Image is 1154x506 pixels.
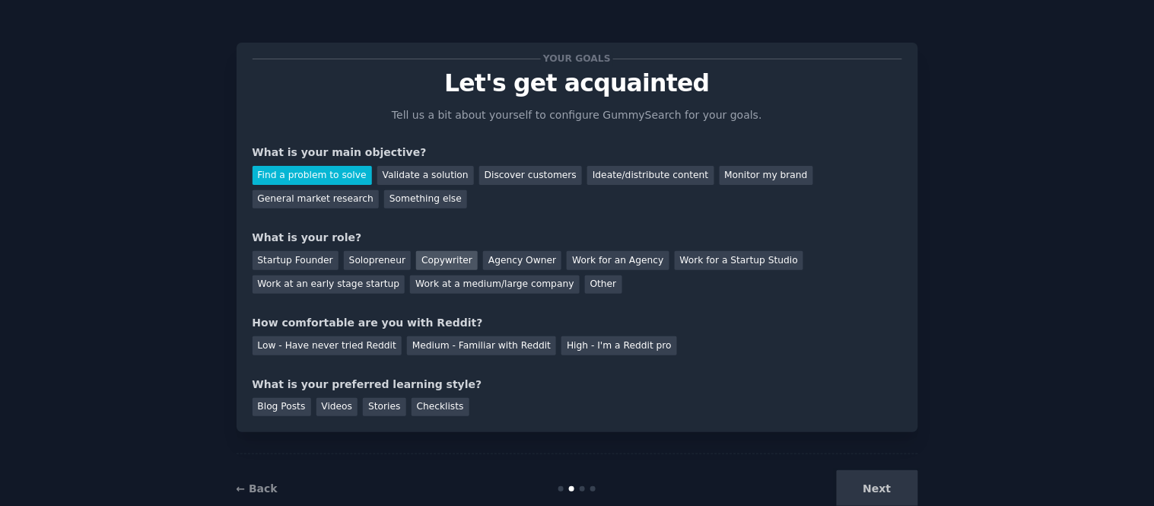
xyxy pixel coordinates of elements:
[561,336,677,355] div: High - I'm a Reddit pro
[253,145,902,161] div: What is your main objective?
[253,230,902,246] div: What is your role?
[587,166,714,185] div: Ideate/distribute content
[416,251,478,270] div: Copywriter
[585,275,622,294] div: Other
[675,251,803,270] div: Work for a Startup Studio
[253,275,405,294] div: Work at an early stage startup
[384,190,467,209] div: Something else
[483,251,561,270] div: Agency Owner
[253,336,402,355] div: Low - Have never tried Reddit
[377,166,474,185] div: Validate a solution
[386,107,769,123] p: Tell us a bit about yourself to configure GummySearch for your goals.
[253,166,372,185] div: Find a problem to solve
[237,482,278,495] a: ← Back
[344,251,411,270] div: Solopreneur
[412,398,469,417] div: Checklists
[253,70,902,97] p: Let's get acquainted
[720,166,813,185] div: Monitor my brand
[479,166,582,185] div: Discover customers
[541,51,614,67] span: Your goals
[410,275,579,294] div: Work at a medium/large company
[253,190,380,209] div: General market research
[253,398,311,417] div: Blog Posts
[316,398,358,417] div: Videos
[407,336,556,355] div: Medium - Familiar with Reddit
[253,251,339,270] div: Startup Founder
[253,315,902,331] div: How comfortable are you with Reddit?
[363,398,405,417] div: Stories
[253,377,902,393] div: What is your preferred learning style?
[567,251,669,270] div: Work for an Agency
